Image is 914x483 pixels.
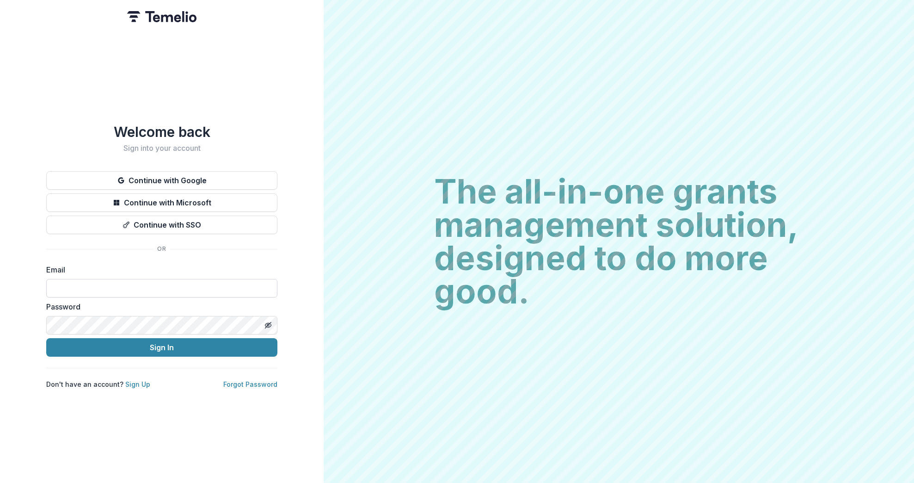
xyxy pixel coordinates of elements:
[46,171,277,190] button: Continue with Google
[46,144,277,153] h2: Sign into your account
[46,216,277,234] button: Continue with SSO
[46,124,277,140] h1: Welcome back
[46,338,277,357] button: Sign In
[46,193,277,212] button: Continue with Microsoft
[46,264,272,275] label: Email
[127,11,196,22] img: Temelio
[261,318,276,333] button: Toggle password visibility
[46,301,272,312] label: Password
[223,380,277,388] a: Forgot Password
[46,379,150,389] p: Don't have an account?
[125,380,150,388] a: Sign Up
